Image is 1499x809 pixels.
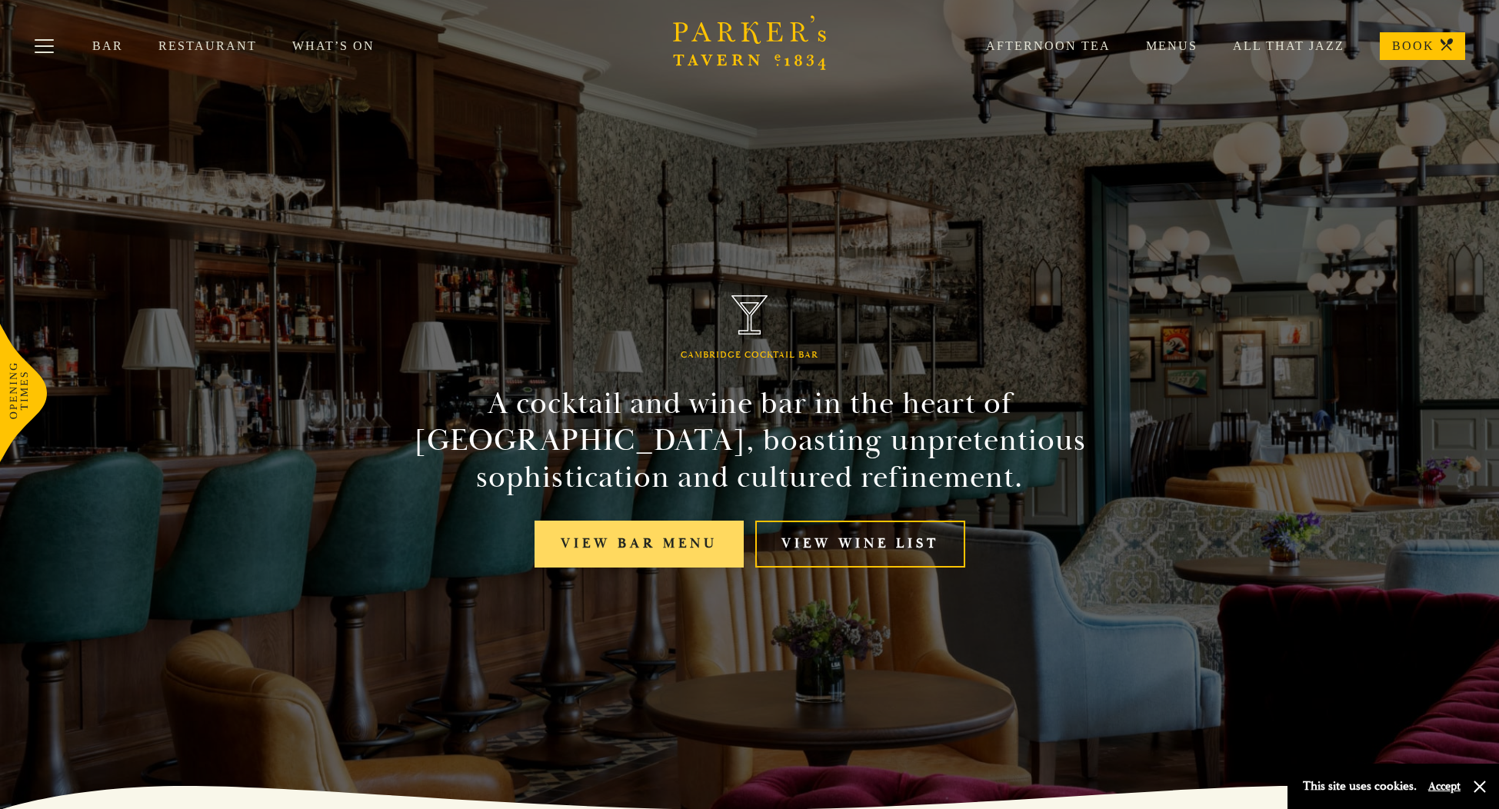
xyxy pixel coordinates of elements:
[399,385,1101,496] h2: A cocktail and wine bar in the heart of [GEOGRAPHIC_DATA], boasting unpretentious sophistication ...
[731,295,768,335] img: Parker's Tavern Brasserie Cambridge
[535,521,744,568] a: View bar menu
[681,350,818,361] h1: Cambridge Cocktail Bar
[1472,779,1487,794] button: Close and accept
[1303,775,1417,797] p: This site uses cookies.
[755,521,965,568] a: View Wine List
[1428,779,1461,794] button: Accept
